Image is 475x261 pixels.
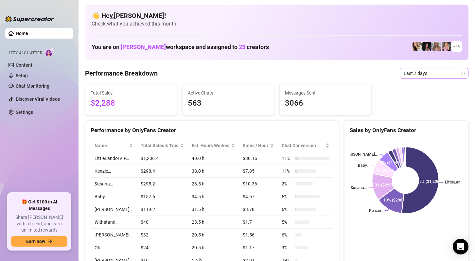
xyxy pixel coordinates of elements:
a: Setup [16,73,28,78]
td: $40 [137,216,188,229]
a: Discover Viral Videos [16,96,60,102]
td: $7.85 [239,165,278,178]
td: 20.5 h [188,241,239,254]
img: Kenzie (@dmaxkenzfree) [442,42,451,51]
td: 28.5 h [188,178,239,190]
td: $10.36 [239,178,278,190]
a: Home [16,31,28,36]
img: AI Chatter [45,47,55,57]
button: Earn nowarrow-right [11,236,67,247]
span: $2,288 [91,97,171,110]
span: Last 7 days [404,68,465,78]
span: 3 % [282,244,292,251]
span: 11 % [282,155,292,162]
span: Check what you achieved this month [92,20,462,27]
text: $usana… [351,185,367,190]
td: $32 [137,229,188,241]
a: Settings [16,110,33,115]
text: [PERSON_NAME]… [345,152,378,157]
span: Chat Conversion [282,142,324,149]
text: Kenzie… [369,208,383,213]
td: 20.5 h [188,229,239,241]
td: Kenzie… [91,165,137,178]
text: Baby… [358,164,369,168]
td: $295.2 [137,178,188,190]
td: $1.56 [239,229,278,241]
div: Performance by OnlyFans Creator [91,126,333,135]
td: 34.5 h [188,190,239,203]
span: + 19 [453,43,461,50]
td: Baby… [91,190,137,203]
span: 5 % [282,218,292,226]
td: 23.5 h [188,216,239,229]
a: Chat Monitoring [16,83,49,89]
td: $4.57 [239,190,278,203]
td: [PERSON_NAME]… [91,203,137,216]
span: Active Chats [188,89,269,96]
span: Name [95,142,128,149]
span: calendar [461,71,465,75]
span: [PERSON_NAME] [121,43,166,50]
a: Content [16,62,32,68]
h4: 👋 Hey, [PERSON_NAME] ! [92,11,462,20]
span: 2 % [282,180,292,187]
td: LittleLandorVIP… [91,152,137,165]
td: $usana… [91,178,137,190]
th: Name [91,139,137,152]
span: arrow-right [48,239,52,244]
td: [PERSON_NAME]… [91,229,137,241]
th: Total Sales & Tips [137,139,188,152]
div: Open Intercom Messenger [453,239,468,254]
td: 31.5 h [188,203,239,216]
img: Avry (@avryjennerfree) [413,42,422,51]
td: $24 [137,241,188,254]
span: 6 % [282,231,292,238]
td: $1.7 [239,216,278,229]
td: $30.16 [239,152,278,165]
img: Kenzie (@dmaxkenz) [432,42,441,51]
span: 🎁 Get $100 in AI Messages [11,199,67,212]
span: Share [PERSON_NAME] with a friend, and earn unlimited rewards [11,214,67,234]
td: Oh… [91,241,137,254]
div: Est. Hours Worked [192,142,230,149]
td: $3.78 [239,203,278,216]
th: Sales / Hour [239,139,278,152]
img: logo-BBDzfeDw.svg [5,16,54,22]
h1: You are on workspace and assigned to creators [92,43,269,51]
span: 11 % [282,167,292,175]
td: $298.4 [137,165,188,178]
div: Sales by OnlyFans Creator [350,126,463,135]
td: $1,206.4 [137,152,188,165]
span: Earn now [26,239,45,244]
span: 563 [188,97,269,110]
h4: Performance Breakdown [85,69,158,78]
span: 3066 [285,97,366,110]
td: Withstand… [91,216,137,229]
span: Izzy AI Chatter [9,50,42,56]
span: Total Sales [91,89,171,96]
td: $119.2 [137,203,188,216]
td: 40.0 h [188,152,239,165]
span: 5 % [282,193,292,200]
span: Total Sales & Tips [141,142,179,149]
td: 38.0 h [188,165,239,178]
td: $1.17 [239,241,278,254]
td: $157.6 [137,190,188,203]
span: 23 [239,43,245,50]
span: 6 % [282,206,292,213]
span: Sales / Hour [243,142,269,149]
span: Messages Sent [285,89,366,96]
img: Baby (@babyyyybellaa) [422,42,431,51]
th: Chat Conversion [278,139,333,152]
text: LittleLand... [445,180,466,184]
